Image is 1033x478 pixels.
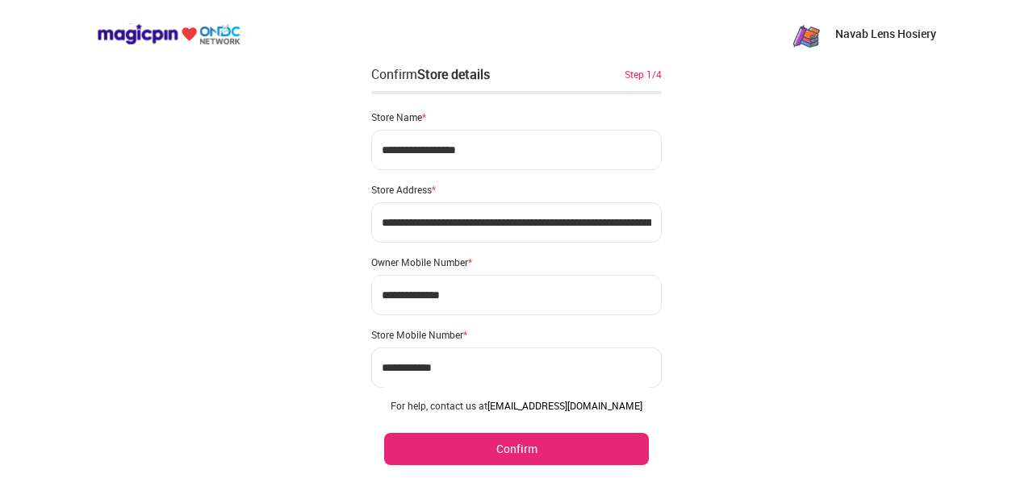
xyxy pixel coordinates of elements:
[371,110,662,123] div: Store Name
[97,23,240,45] img: ondc-logo-new-small.8a59708e.svg
[625,67,662,81] div: Step 1/4
[371,328,662,341] div: Store Mobile Number
[371,64,490,84] div: Confirm
[487,399,642,412] a: [EMAIL_ADDRESS][DOMAIN_NAME]
[371,256,662,268] div: Owner Mobile Number
[384,399,649,412] div: For help, contact us at
[371,183,662,196] div: Store Address
[417,65,490,83] div: Store details
[384,433,649,465] button: Confirm
[790,18,822,50] img: zN8eeJ7_1yFC7u6ROh_yaNnuSMByXp4ytvKet0ObAKR-3G77a2RQhNqTzPi8_o_OMQ7Yu_PgX43RpeKyGayj_rdr-Pw
[835,26,936,42] p: Navab Lens Hosiery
